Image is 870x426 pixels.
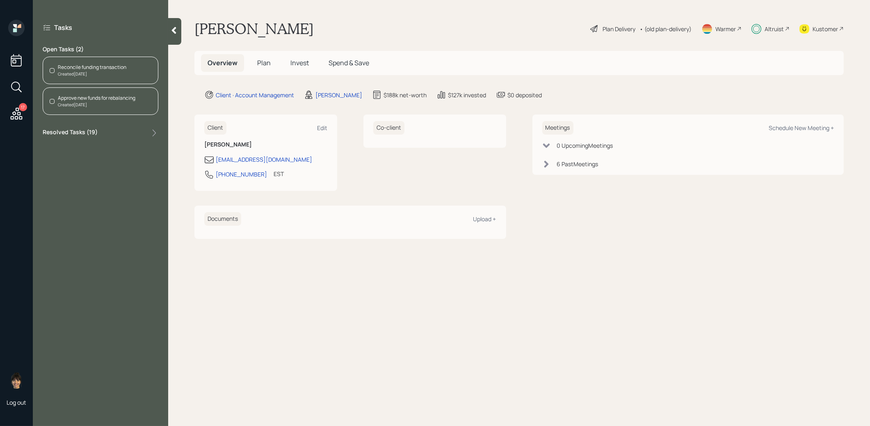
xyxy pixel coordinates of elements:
[257,58,271,67] span: Plan
[769,124,834,132] div: Schedule New Meeting +
[542,121,573,135] h6: Meetings
[43,45,158,53] label: Open Tasks ( 2 )
[315,91,362,99] div: [PERSON_NAME]
[384,91,427,99] div: $188k net-worth
[317,124,327,132] div: Edit
[557,141,613,150] div: 0 Upcoming Meeting s
[204,121,226,135] h6: Client
[813,25,838,33] div: Kustomer
[19,103,27,111] div: 17
[329,58,369,67] span: Spend & Save
[603,25,635,33] div: Plan Delivery
[715,25,736,33] div: Warmer
[54,23,72,32] label: Tasks
[557,160,598,168] div: 6 Past Meeting s
[473,215,496,223] div: Upload +
[204,141,327,148] h6: [PERSON_NAME]
[8,372,25,389] img: treva-nostdahl-headshot.png
[448,91,486,99] div: $127k invested
[58,71,126,77] div: Created [DATE]
[639,25,692,33] div: • (old plan-delivery)
[274,169,284,178] div: EST
[194,20,314,38] h1: [PERSON_NAME]
[216,91,294,99] div: Client · Account Management
[216,155,312,164] div: [EMAIL_ADDRESS][DOMAIN_NAME]
[7,399,26,406] div: Log out
[208,58,237,67] span: Overview
[290,58,309,67] span: Invest
[58,102,135,108] div: Created [DATE]
[58,94,135,102] div: Approve new funds for rebalancing
[507,91,542,99] div: $0 deposited
[43,128,98,138] label: Resolved Tasks ( 19 )
[765,25,784,33] div: Altruist
[373,121,404,135] h6: Co-client
[216,170,267,179] div: [PHONE_NUMBER]
[204,212,241,226] h6: Documents
[58,64,126,71] div: Reconcile funding transaction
